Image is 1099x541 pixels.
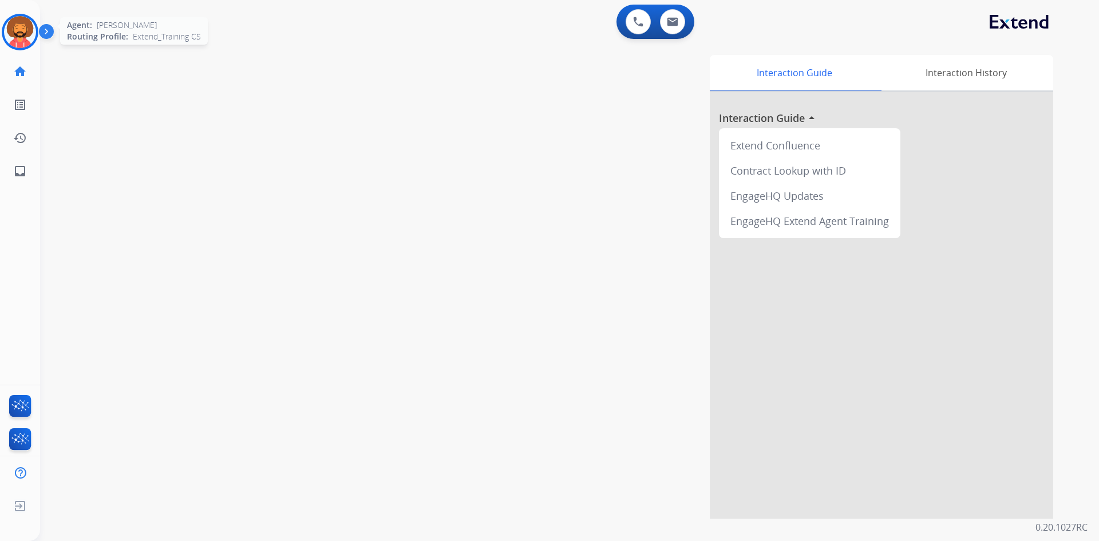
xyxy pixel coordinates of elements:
[13,164,27,178] mat-icon: inbox
[879,55,1053,90] div: Interaction History
[133,31,201,42] span: Extend_Training CS
[724,133,896,158] div: Extend Confluence
[67,19,92,31] span: Agent:
[4,16,36,48] img: avatar
[710,55,879,90] div: Interaction Guide
[13,65,27,78] mat-icon: home
[67,31,128,42] span: Routing Profile:
[724,158,896,183] div: Contract Lookup with ID
[97,19,157,31] span: [PERSON_NAME]
[724,183,896,208] div: EngageHQ Updates
[13,98,27,112] mat-icon: list_alt
[13,131,27,145] mat-icon: history
[724,208,896,234] div: EngageHQ Extend Agent Training
[1035,520,1088,534] p: 0.20.1027RC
